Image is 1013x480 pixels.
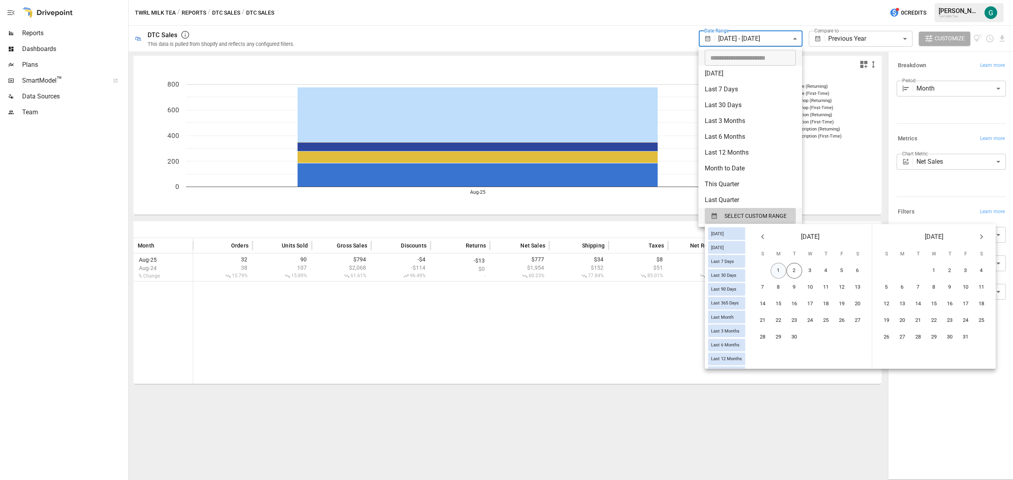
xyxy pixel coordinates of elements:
button: 16 [942,296,958,312]
button: 6 [850,263,866,279]
span: SELECT CUSTOM RANGE [725,211,787,221]
div: Last 365 Days [708,297,745,310]
button: 8 [771,280,787,295]
span: [DATE] [925,231,943,242]
span: Monday [771,246,785,262]
button: 14 [755,296,771,312]
span: Saturday [850,246,865,262]
li: Last 12 Months [698,145,802,161]
button: 19 [834,296,850,312]
span: [DATE] [708,245,727,250]
button: 27 [850,313,866,329]
button: 25 [818,313,834,329]
span: Last 12 Months [708,356,745,361]
button: 10 [958,280,974,295]
button: 5 [879,280,895,295]
button: 26 [834,313,850,329]
button: 27 [895,329,911,345]
button: 22 [771,313,787,329]
span: Sunday [879,246,893,262]
button: 6 [895,280,911,295]
button: 13 [895,296,911,312]
div: [DATE] [708,227,745,240]
div: Last 6 Months [708,338,745,351]
button: 18 [974,296,990,312]
button: 26 [879,329,895,345]
button: 7 [911,280,926,295]
li: Last 30 Days [698,97,802,113]
button: 14 [911,296,926,312]
button: 17 [958,296,974,312]
li: This Quarter [698,176,802,192]
button: 13 [850,280,866,295]
li: Last 7 Days [698,81,802,97]
button: 29 [771,329,787,345]
li: Last 6 Months [698,129,802,145]
button: 15 [771,296,787,312]
button: 30 [787,329,802,345]
button: 8 [926,280,942,295]
span: Tuesday [911,246,925,262]
li: [DATE] [698,66,802,81]
button: 3 [802,263,818,279]
span: Saturday [974,246,988,262]
button: 4 [974,263,990,279]
button: 5 [834,263,850,279]
button: 23 [787,313,802,329]
div: [DATE] [708,241,745,254]
button: 15 [926,296,942,312]
button: 25 [974,313,990,329]
button: 3 [958,263,974,279]
span: Wednesday [803,246,817,262]
div: Last 7 Days [708,255,745,268]
div: Last Year [708,367,745,379]
button: 22 [926,313,942,329]
button: 2 [942,263,958,279]
span: Thursday [819,246,833,262]
button: 21 [911,313,926,329]
span: Monday [895,246,909,262]
div: Last 30 Days [708,269,745,282]
span: Last 7 Days [708,259,737,264]
button: 9 [787,280,802,295]
button: 28 [755,329,771,345]
button: 18 [818,296,834,312]
button: 1 [926,263,942,279]
span: Last 30 Days [708,273,740,278]
button: 4 [818,263,834,279]
span: Last 6 Months [708,342,743,348]
button: 9 [942,280,958,295]
span: Last 365 Days [708,300,742,306]
button: 11 [974,280,990,295]
button: SELECT CUSTOM RANGE [705,208,796,224]
div: Last 3 Months [708,325,745,337]
li: Last 3 Months [698,113,802,129]
button: 20 [895,313,911,329]
span: Friday [958,246,973,262]
button: 7 [755,280,771,295]
button: 31 [958,329,974,345]
span: Sunday [755,246,770,262]
button: 29 [926,329,942,345]
span: Tuesday [787,246,801,262]
button: 16 [787,296,802,312]
span: Last 90 Days [708,287,740,292]
span: Last Month [708,314,737,319]
button: 24 [958,313,974,329]
button: 19 [879,313,895,329]
button: 11 [818,280,834,295]
button: Previous month [755,229,770,245]
button: 2 [787,263,802,279]
span: [DATE] [801,231,820,242]
span: Wednesday [927,246,941,262]
div: Last Month [708,311,745,323]
button: 20 [850,296,866,312]
button: 1 [771,263,787,279]
button: 28 [911,329,926,345]
button: 21 [755,313,771,329]
button: 30 [942,329,958,345]
span: [DATE] [708,231,727,236]
span: Last 3 Months [708,328,743,333]
span: Friday [835,246,849,262]
button: 24 [802,313,818,329]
